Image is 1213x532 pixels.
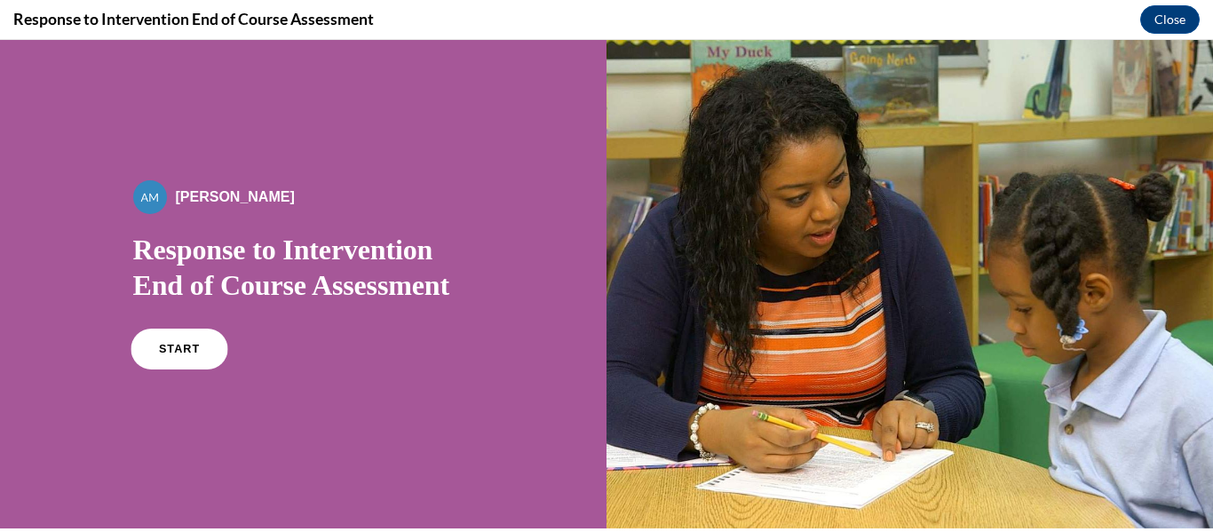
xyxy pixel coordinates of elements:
[133,192,474,263] h1: Response to Intervention End of Course Assessment
[13,8,374,30] h4: Response to Intervention End of Course Assessment
[1140,5,1200,34] button: Close
[131,289,227,330] a: START
[176,149,295,164] span: [PERSON_NAME]
[158,303,199,316] span: START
